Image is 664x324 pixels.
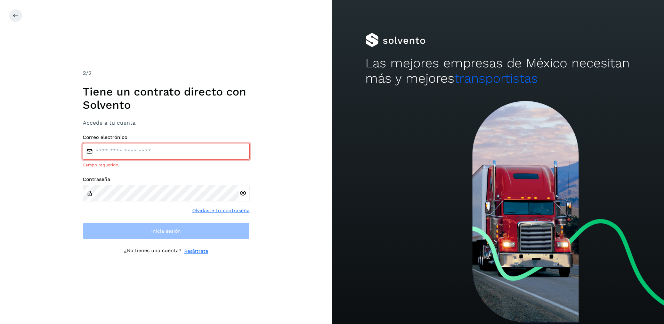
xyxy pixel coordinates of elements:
div: Campo requerido. [83,162,250,168]
label: Contraseña [83,176,250,182]
h3: Accede a tu cuenta [83,119,250,126]
div: /2 [83,69,250,77]
a: Regístrate [184,248,208,255]
button: Inicia sesión [83,223,250,239]
span: transportistas [454,71,538,86]
h1: Tiene un contrato directo con Solvento [83,85,250,112]
a: Olvidaste tu contraseña [192,207,250,214]
p: ¿No tienes una cuenta? [124,248,181,255]
span: Inicia sesión [151,229,181,233]
h2: Las mejores empresas de México necesitan más y mejores [365,56,631,86]
span: 2 [83,70,86,76]
label: Correo electrónico [83,134,250,140]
